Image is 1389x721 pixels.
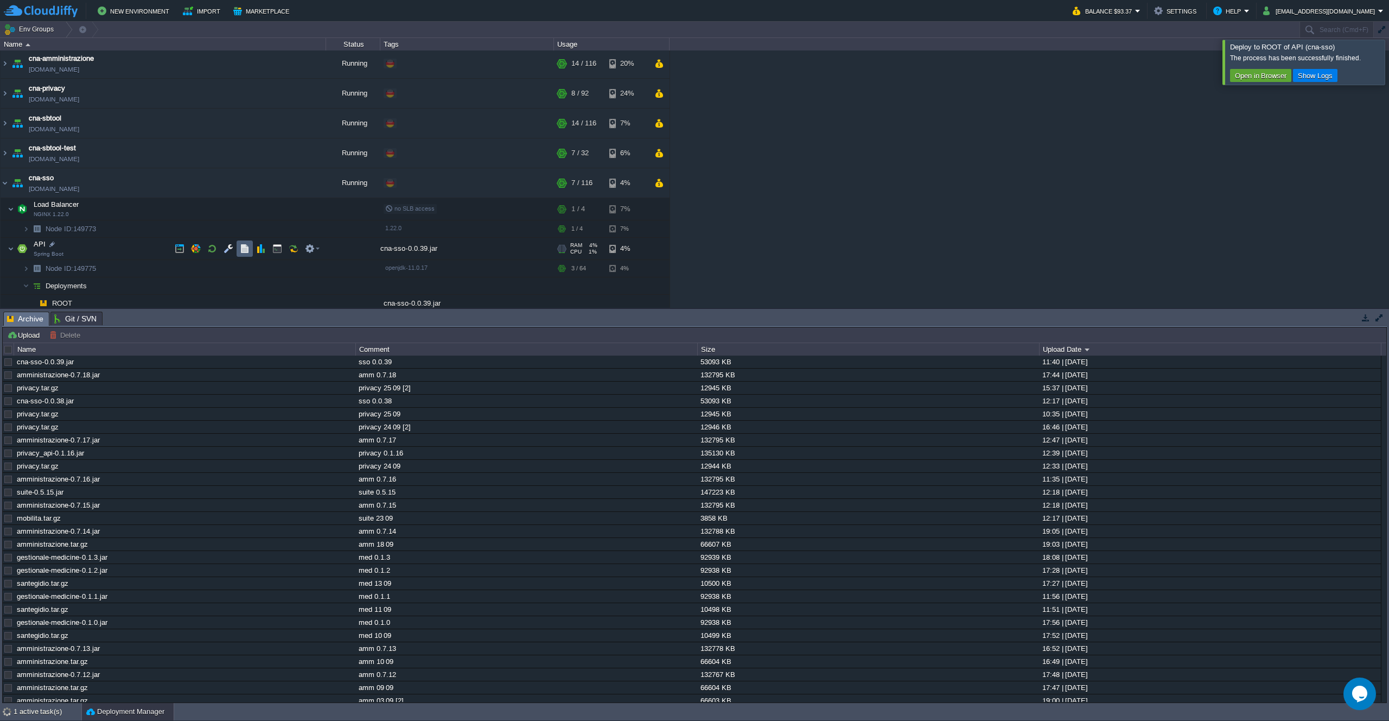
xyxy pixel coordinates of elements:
[17,410,59,418] a: privacy.tar.gz
[17,462,59,470] a: privacy.tar.gz
[29,53,94,64] span: cna-amministrazione
[698,460,1038,472] div: 12944 KB
[356,681,697,694] div: amm 09 09
[34,251,63,257] span: Spring Boot
[1040,421,1380,433] div: 16:46 | [DATE]
[1230,54,1382,62] div: The process has been successfully finished.
[356,473,697,485] div: amm 0.7.16
[29,184,79,194] a: [DOMAIN_NAME]
[29,94,79,105] a: [DOMAIN_NAME]
[10,79,25,108] img: AMDAwAAAACH5BAEAAAAALAAAAAABAAEAAAICRAEAOw==
[698,369,1038,381] div: 132795 KB
[698,395,1038,407] div: 53093 KB
[1,138,9,168] img: AMDAwAAAACH5BAEAAAAALAAAAAABAAEAAAICRAEAOw==
[326,49,380,78] div: Running
[17,501,100,509] a: amministrazione-0.7.15.jar
[698,590,1038,603] div: 92938 KB
[698,551,1038,564] div: 92939 KB
[1040,564,1380,577] div: 17:28 | [DATE]
[571,138,589,168] div: 7 / 32
[698,629,1038,642] div: 10499 KB
[29,64,79,75] a: [DOMAIN_NAME]
[1154,4,1200,17] button: Settings
[36,295,51,312] img: AMDAwAAAACH5BAEAAAAALAAAAAABAAEAAAICRAEAOw==
[609,109,645,138] div: 7%
[609,260,645,277] div: 4%
[44,281,88,290] a: Deployments
[10,109,25,138] img: AMDAwAAAACH5BAEAAAAALAAAAAABAAEAAAICRAEAOw==
[1040,486,1380,498] div: 12:18 | [DATE]
[17,697,88,705] a: amministrazione.tar.gz
[1295,71,1336,80] button: Show Logs
[1040,681,1380,694] div: 17:47 | [DATE]
[86,706,164,717] button: Deployment Manager
[29,173,54,184] span: cna-sso
[698,343,1039,356] div: Size
[17,436,100,444] a: amministrazione-0.7.17.jar
[1040,473,1380,485] div: 11:35 | [DATE]
[326,168,380,198] div: Running
[698,642,1038,655] div: 132778 KB
[17,579,68,587] a: santegidio.tar.gz
[609,79,645,108] div: 24%
[356,512,697,524] div: suite 23 09
[183,4,224,17] button: Import
[698,499,1038,511] div: 132795 KB
[1040,525,1380,537] div: 19:05 | [DATE]
[23,220,29,237] img: AMDAwAAAACH5BAEAAAAALAAAAAABAAEAAAICRAEAOw==
[356,551,697,564] div: med 0.1.3
[29,113,61,124] a: cna-sbtool
[609,168,645,198] div: 4%
[44,264,98,273] span: 149775
[326,79,380,108] div: Running
[17,671,100,679] a: amministrazione-0.7.12.jar
[356,421,697,433] div: privacy 24 09 [2]
[17,397,74,405] a: cna-sso-0.0.38.jar
[698,616,1038,629] div: 92938 KB
[1040,603,1380,616] div: 11:51 | [DATE]
[698,473,1038,485] div: 132795 KB
[1073,4,1135,17] button: Balance $93.37
[1,168,9,198] img: AMDAwAAAACH5BAEAAAAALAAAAAABAAEAAAICRAEAOw==
[1040,395,1380,407] div: 12:17 | [DATE]
[1040,434,1380,446] div: 12:47 | [DATE]
[29,143,76,154] a: cna-sbtool-test
[356,668,697,681] div: amm 0.7.12
[380,238,554,260] div: cna-sso-0.0.39.jar
[15,343,355,356] div: Name
[356,655,697,668] div: amm 10 09
[54,312,97,325] span: Git / SVN
[1040,382,1380,394] div: 15:37 | [DATE]
[17,527,100,535] a: amministrazione-0.7.14.jar
[609,49,645,78] div: 20%
[17,618,107,627] a: gestionale-medicine-0.1.0.jar
[1,109,9,138] img: AMDAwAAAACH5BAEAAAAALAAAAAABAAEAAAICRAEAOw==
[356,356,697,368] div: sso 0.0.39
[17,566,107,574] a: gestionale-medicine-0.1.2.jar
[17,592,107,600] a: gestionale-medicine-0.1.1.jar
[14,703,81,720] div: 1 active task(s)
[17,384,59,392] a: privacy.tar.gz
[7,312,43,326] span: Archive
[17,684,88,692] a: amministrazione.tar.gz
[356,590,697,603] div: med 0.1.1
[1040,538,1380,551] div: 19:03 | [DATE]
[10,138,25,168] img: AMDAwAAAACH5BAEAAAAALAAAAAABAAEAAAICRAEAOw==
[356,577,697,590] div: med 13 09
[698,564,1038,577] div: 92938 KB
[29,83,65,94] span: cna-privacy
[51,299,74,308] span: ROOT
[1040,668,1380,681] div: 17:48 | [DATE]
[571,79,589,108] div: 8 / 92
[356,629,697,642] div: med 10 09
[1040,629,1380,642] div: 17:52 | [DATE]
[698,434,1038,446] div: 132795 KB
[29,124,79,135] a: [DOMAIN_NAME]
[33,200,80,208] a: Load BalancerNGINX 1.22.0
[29,220,44,237] img: AMDAwAAAACH5BAEAAAAALAAAAAABAAEAAAICRAEAOw==
[46,264,73,273] span: Node ID:
[698,681,1038,694] div: 66604 KB
[698,512,1038,524] div: 3858 KB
